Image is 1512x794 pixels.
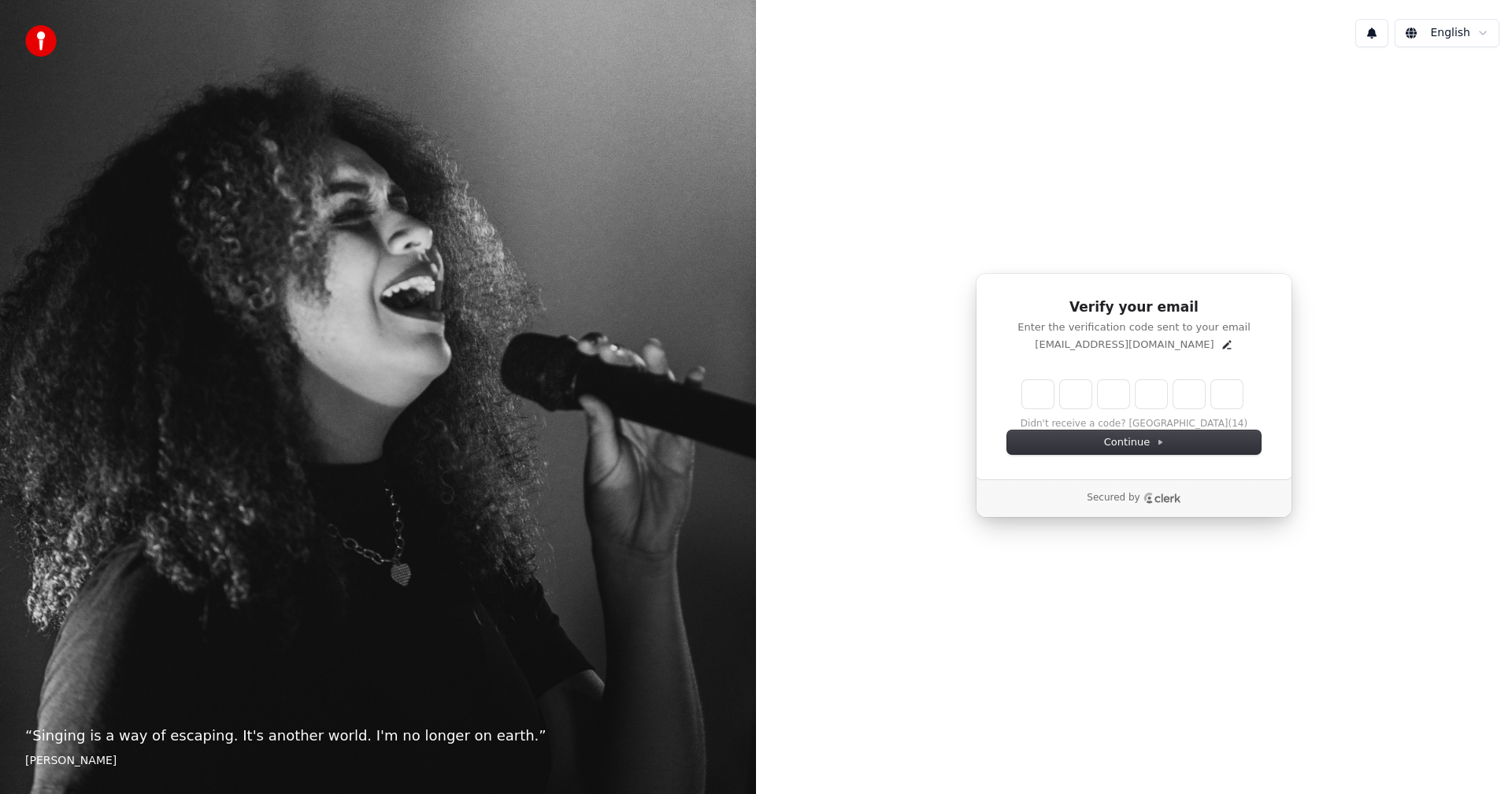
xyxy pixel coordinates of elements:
[1019,377,1246,412] div: Verification code input
[1022,380,1054,408] input: Enter verification code. Digit 1
[1007,430,1261,454] button: Continue
[1211,380,1243,408] input: Digit 6
[1098,380,1129,408] input: Digit 3
[1173,380,1205,408] input: Digit 5
[1007,320,1261,334] p: Enter the verification code sent to your email
[1143,493,1181,504] a: Clerk logo
[25,725,731,747] p: “ Singing is a way of escaping. It's another world. I'm no longer on earth. ”
[1035,338,1214,352] p: [EMAIL_ADDRESS][DOMAIN_NAME]
[25,753,731,769] footer: [PERSON_NAME]
[1060,380,1091,408] input: Digit 2
[1087,492,1140,504] p: Secured by
[1221,338,1233,351] button: Edit
[1007,298,1261,317] h1: Verify your email
[1136,380,1167,408] input: Digit 4
[25,25,57,57] img: youka
[1104,435,1164,449] span: Continue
